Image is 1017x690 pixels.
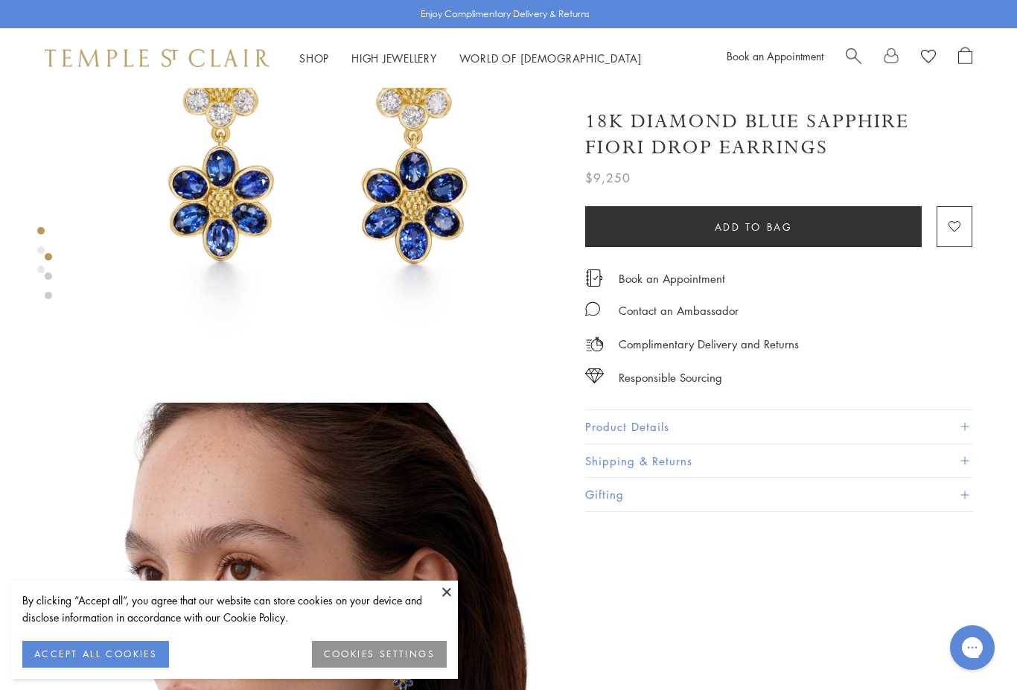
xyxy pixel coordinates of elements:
iframe: Gorgias live chat messenger [943,620,1002,675]
a: Open Shopping Bag [958,47,972,69]
a: High JewelleryHigh Jewellery [351,51,437,66]
a: World of [DEMOGRAPHIC_DATA]World of [DEMOGRAPHIC_DATA] [459,51,642,66]
span: $9,250 [585,168,631,188]
button: Gifting [585,478,972,511]
div: Product gallery navigation [37,223,45,285]
a: Book an Appointment [619,270,725,287]
img: Temple St. Clair [45,49,270,67]
p: Enjoy Complimentary Delivery & Returns [421,7,590,22]
h1: 18K Diamond Blue Sapphire Fiori Drop Earrings [585,109,972,161]
div: Contact an Ambassador [619,301,739,320]
button: ACCEPT ALL COOKIES [22,641,169,668]
p: Complimentary Delivery and Returns [619,335,799,354]
a: Search [846,47,861,69]
a: View Wishlist [921,47,936,69]
button: Product Details [585,410,972,444]
nav: Main navigation [299,49,642,68]
span: Add to bag [715,219,793,235]
img: icon_appointment.svg [585,269,603,287]
img: icon_sourcing.svg [585,368,604,383]
a: Book an Appointment [727,48,823,63]
div: Responsible Sourcing [619,368,722,387]
img: icon_delivery.svg [585,335,604,354]
button: Add to bag [585,206,922,247]
div: By clicking “Accept all”, you agree that our website can store cookies on your device and disclos... [22,592,447,626]
img: MessageIcon-01_2.svg [585,301,600,316]
button: Shipping & Returns [585,444,972,478]
a: ShopShop [299,51,329,66]
button: COOKIES SETTINGS [312,641,447,668]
